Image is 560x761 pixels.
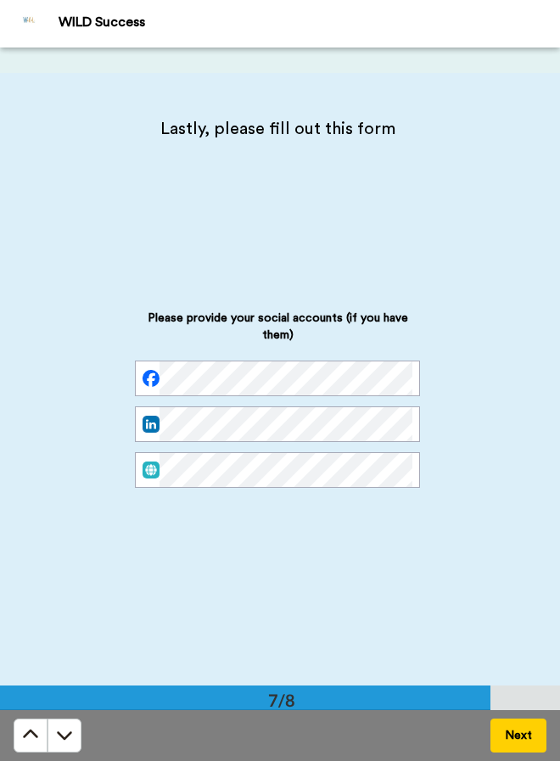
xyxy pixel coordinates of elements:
div: WILD Success [59,14,559,31]
span: Lastly, please fill out this form [27,117,528,141]
button: Next [490,719,546,753]
div: 7/8 [241,688,322,712]
img: linked-in.png [143,416,160,433]
img: facebook.svg [143,370,160,387]
img: web.svg [143,462,160,478]
span: Please provide your social accounts (if you have them) [135,310,420,361]
img: Profile Image [9,3,50,44]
